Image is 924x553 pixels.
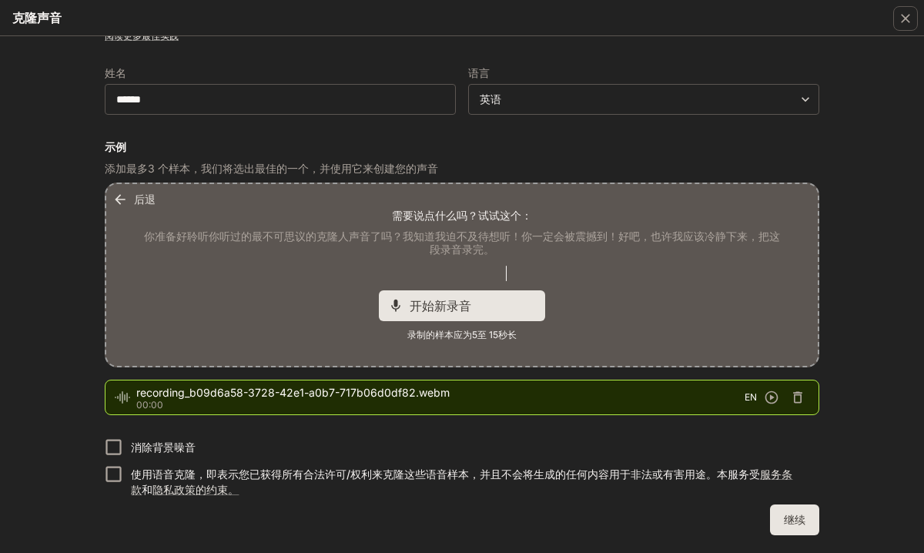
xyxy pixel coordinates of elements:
font: 你准备好聆听你听过的最不可思议的克隆人声音了吗？我知道我迫不及待想听！你一定会被震撼到！好吧，也许我应该冷静下来，把这段录音录完。 [144,230,780,256]
font: 使用语音克隆，即表示您已获得所有合法许可/权利来克隆这些语音样本，并且不会将生成的任何内容用于非法或有害用途。本服务受 [131,468,760,481]
div: 英语 [469,92,819,107]
font: 姓名 [105,66,126,79]
font: 和 [142,483,152,496]
font: 秒长 [498,329,517,340]
font: 样本，我们将选出最佳的一个，并使用它来创建您的声音 [169,162,438,175]
a: 阅读更多最佳实践 [105,30,179,42]
font: 消除背景噪音 [131,441,196,454]
font: 后退 [134,193,156,206]
font: 15 [489,329,498,340]
button: 继续 [770,504,819,535]
font: EN [745,391,757,403]
a: 隐私政策的约束。 [152,483,239,496]
button: 后退 [109,184,162,215]
font: 3 个 [148,162,169,175]
font: 示例 [105,140,126,153]
font: 至 [477,329,487,340]
font: 添加最多 [105,162,148,175]
font: recording_b09d6a58-3728-42e1-a0b7-717b06d0df82.webm [136,386,450,399]
font: 00:00 [136,399,163,411]
font: 5 [472,329,477,340]
font: 需要说点什么吗？试试这个： [392,207,532,223]
font: 继续 [784,513,805,526]
font: 开始新录音 [410,298,471,313]
font: 英语 [480,92,501,106]
font: 克隆声音 [12,10,62,25]
font: 录制的样本应为 [407,329,472,340]
font: 语言 [468,66,490,79]
div: 开始新录音 [379,290,545,321]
